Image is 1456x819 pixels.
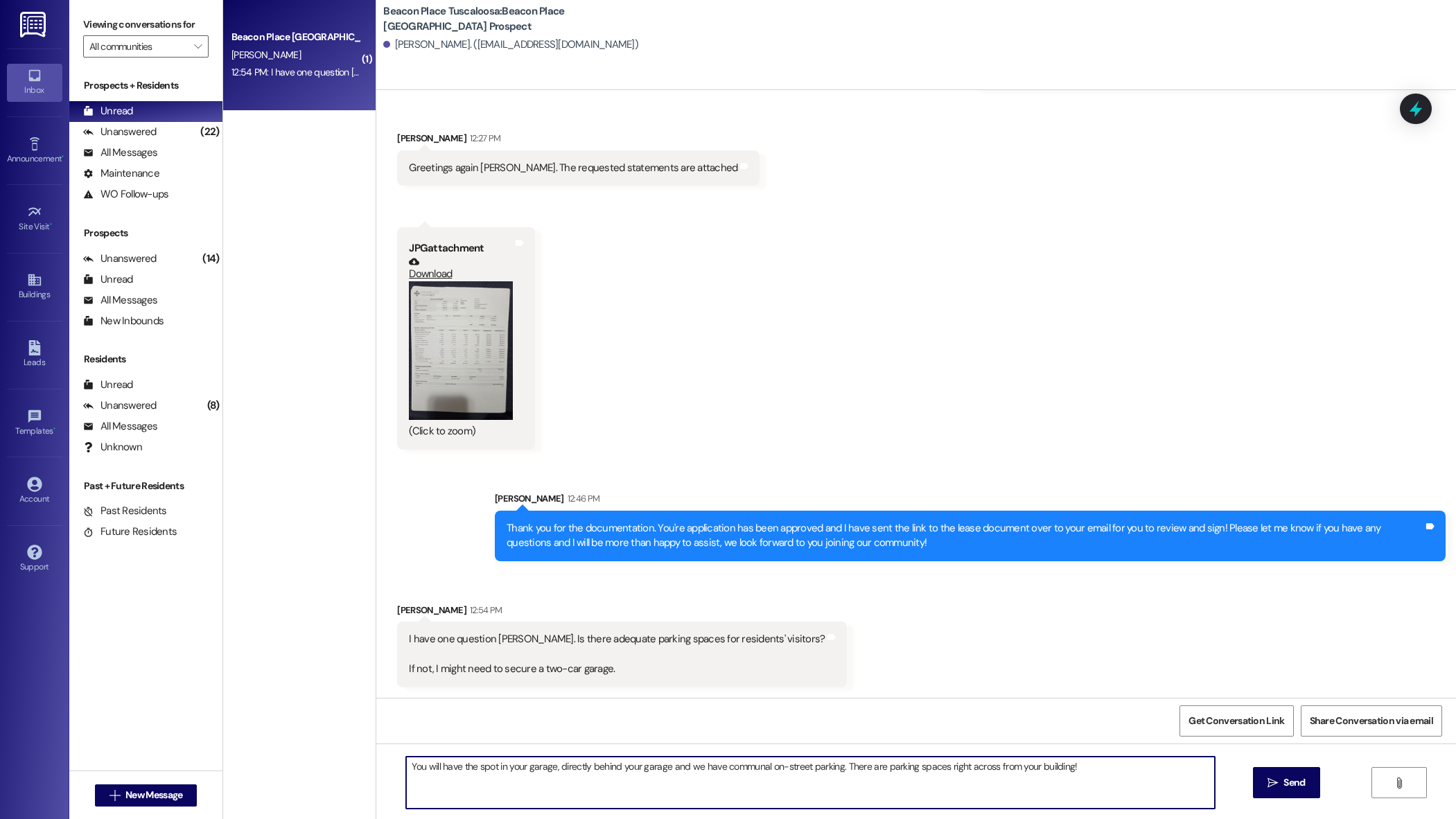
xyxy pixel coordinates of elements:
[194,41,202,52] i: 
[564,491,600,506] div: 12:46 PM
[95,784,198,807] button: New Message
[1394,777,1404,789] i: 
[409,281,513,420] button: Zoom image
[53,424,55,434] span: •
[466,603,502,617] div: 12:54 PM
[62,152,64,161] span: •
[125,788,182,802] span: New Message
[83,440,142,455] div: Unknown
[83,187,168,202] div: WO Follow-ups
[50,220,52,229] span: •
[383,4,660,34] b: Beacon Place Tuscaloosa: Beacon Place [GEOGRAPHIC_DATA] Prospect
[83,252,157,266] div: Unanswered
[495,491,1446,511] div: [PERSON_NAME]
[204,395,223,416] div: (8)
[83,293,157,308] div: All Messages
[1310,714,1433,728] span: Share Conversation via email
[83,314,164,328] div: New Inbounds
[507,521,1423,551] div: Thank you for the documentation. You're application has been approved and I have sent the link to...
[83,398,157,413] div: Unanswered
[83,146,157,160] div: All Messages
[397,131,760,150] div: [PERSON_NAME]
[83,125,157,139] div: Unanswered
[409,241,484,255] b: JPG attachment
[231,66,839,78] div: 12:54 PM: I have one question [PERSON_NAME]. Is there adequate parking spaces for residents' visi...
[397,603,847,622] div: [PERSON_NAME]
[83,525,177,539] div: Future Residents
[7,268,62,306] a: Buildings
[83,504,167,518] div: Past Residents
[409,632,825,676] div: I have one question [PERSON_NAME]. Is there adequate parking spaces for residents' visitors? If n...
[109,790,120,801] i: 
[20,12,49,37] img: ResiDesk Logo
[1283,775,1305,790] span: Send
[83,419,157,434] div: All Messages
[83,272,133,287] div: Unread
[83,104,133,118] div: Unread
[409,161,737,175] div: Greetings again [PERSON_NAME]. The requested statements are attached
[83,378,133,392] div: Unread
[231,30,360,44] div: Beacon Place [GEOGRAPHIC_DATA] Prospect
[466,131,501,146] div: 12:27 PM
[383,37,638,52] div: [PERSON_NAME]. ([EMAIL_ADDRESS][DOMAIN_NAME])
[83,14,209,35] label: Viewing conversations for
[409,424,513,439] div: (Click to zoom)
[1268,777,1278,789] i: 
[7,405,62,442] a: Templates •
[69,352,222,367] div: Residents
[89,35,186,58] input: All communities
[1189,714,1284,728] span: Get Conversation Link
[69,226,222,240] div: Prospects
[7,64,62,101] a: Inbox
[409,256,513,281] a: Download
[7,473,62,510] a: Account
[199,248,222,270] div: (14)
[406,757,1214,809] textarea: You will have the spot in your garage, directly behind your garage and we have communal on-street...
[83,166,159,181] div: Maintenance
[7,336,62,373] a: Leads
[1253,767,1320,798] button: Send
[69,479,222,493] div: Past + Future Residents
[7,540,62,578] a: Support
[231,49,301,61] span: [PERSON_NAME]
[7,200,62,238] a: Site Visit •
[69,78,222,93] div: Prospects + Residents
[1179,705,1293,737] button: Get Conversation Link
[197,121,222,143] div: (22)
[1301,705,1442,737] button: Share Conversation via email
